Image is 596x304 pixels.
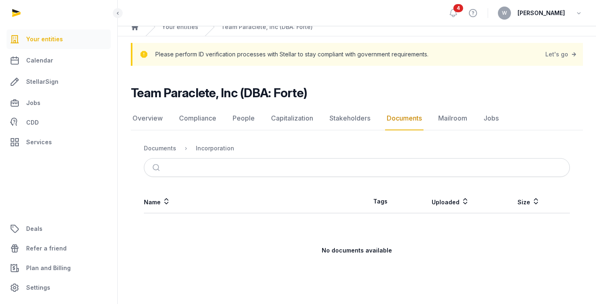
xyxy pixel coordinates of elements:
a: Jobs [7,93,111,113]
a: Jobs [482,107,500,130]
p: Please perform ID verification processes with Stellar to stay compliant with government requireme... [155,49,428,60]
span: StellarSign [26,77,58,87]
a: People [231,107,256,130]
span: Your entities [26,34,63,44]
span: Plan and Billing [26,263,71,273]
h3: No documents available [144,246,569,255]
div: Incorporation [196,144,234,152]
a: Mailroom [437,107,469,130]
span: Jobs [26,98,40,108]
span: Calendar [26,56,53,65]
span: Services [26,137,52,147]
span: CDD [26,118,39,127]
nav: Breadcrumb [118,18,596,36]
a: Deals [7,219,111,239]
a: Documents [385,107,423,130]
button: Submit [148,159,167,177]
th: Uploaded [404,190,497,213]
a: Stakeholders [328,107,372,130]
th: Tags [357,190,404,213]
a: Refer a friend [7,239,111,258]
a: Your entities [162,23,198,31]
th: Name [144,190,357,213]
a: Capitalization [269,107,315,130]
a: CDD [7,114,111,131]
button: W [498,7,511,20]
nav: Tabs [131,107,583,130]
a: Overview [131,107,164,130]
th: Size [497,190,560,213]
a: Team Paraclete, Inc (DBA: Forte) [221,23,313,31]
a: Services [7,132,111,152]
a: Settings [7,278,111,297]
a: Calendar [7,51,111,70]
h2: Team Paraclete, Inc (DBA: Forte) [131,85,307,100]
span: 4 [453,4,463,12]
div: Documents [144,144,176,152]
span: Refer a friend [26,244,67,253]
a: StellarSign [7,72,111,92]
a: Compliance [177,107,218,130]
span: W [502,11,507,16]
a: Plan and Billing [7,258,111,278]
nav: Breadcrumb [144,139,570,158]
span: Settings [26,283,50,293]
iframe: Chat Widget [449,209,596,304]
span: Deals [26,224,43,234]
a: Your entities [7,29,111,49]
a: Let's go [545,49,578,60]
span: [PERSON_NAME] [518,8,565,18]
